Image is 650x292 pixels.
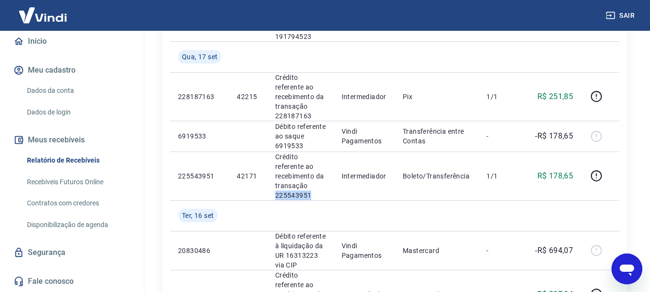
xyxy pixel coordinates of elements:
[612,254,642,284] iframe: Botão para abrir a janela de mensagens
[12,271,132,292] a: Fale conosco
[537,91,574,102] p: R$ 251,85
[182,211,214,220] span: Ter, 16 set
[178,246,221,255] p: 20830486
[275,231,326,270] p: Débito referente à liquidação da UR 16313223 via CIP
[23,151,132,170] a: Relatório de Recebíveis
[275,122,326,151] p: Débito referente ao saque 6919533
[182,52,217,62] span: Qua, 17 set
[342,92,387,102] p: Intermediador
[403,127,471,146] p: Transferência entre Contas
[535,130,573,142] p: -R$ 178,65
[403,92,471,102] p: Pix
[237,92,259,102] p: 42215
[342,241,387,260] p: Vindi Pagamentos
[486,246,515,255] p: -
[178,171,221,181] p: 225543951
[12,242,132,263] a: Segurança
[178,92,221,102] p: 228187163
[486,92,515,102] p: 1/1
[23,172,132,192] a: Recebíveis Futuros Online
[12,31,132,52] a: Início
[604,7,638,25] button: Sair
[23,81,132,101] a: Dados da conta
[342,171,387,181] p: Intermediador
[23,193,132,213] a: Contratos com credores
[178,131,221,141] p: 6919533
[403,171,471,181] p: Boleto/Transferência
[23,102,132,122] a: Dados de login
[12,129,132,151] button: Meus recebíveis
[342,127,387,146] p: Vindi Pagamentos
[237,171,259,181] p: 42171
[535,245,573,256] p: -R$ 694,07
[486,171,515,181] p: 1/1
[12,0,74,30] img: Vindi
[23,215,132,235] a: Disponibilização de agenda
[486,131,515,141] p: -
[403,246,471,255] p: Mastercard
[275,73,326,121] p: Crédito referente ao recebimento da transação 228187163
[537,170,574,182] p: R$ 178,65
[12,60,132,81] button: Meu cadastro
[275,152,326,200] p: Crédito referente ao recebimento da transação 225543951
